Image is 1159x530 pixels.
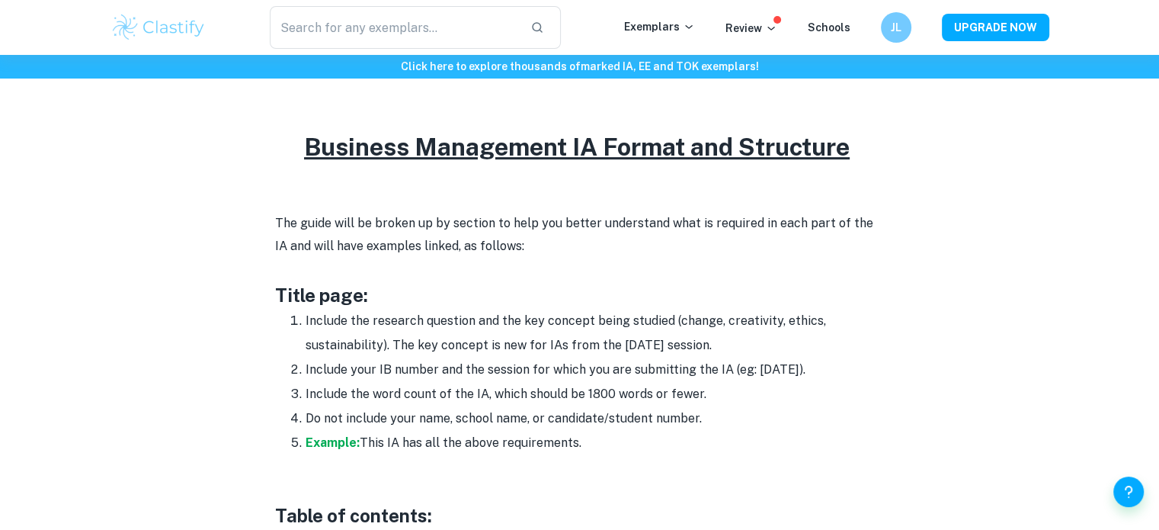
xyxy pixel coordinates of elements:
[306,309,885,358] li: Include the research question and the key concept being studied (change, creativity, ethics, sust...
[887,19,904,36] h6: JL
[881,12,911,43] button: JL
[3,58,1156,75] h6: Click here to explore thousands of marked IA, EE and TOK exemplars !
[275,281,885,309] h3: Title page:
[306,382,885,406] li: Include the word count of the IA, which should be 1800 words or fewer.
[306,431,885,455] li: This IA has all the above requirements.
[304,133,850,161] u: Business Management IA Format and Structure
[275,212,885,259] p: The guide will be broken up by section to help you better understand what is required in each par...
[306,358,885,382] li: Include your IB number and the session for which you are submitting the IA (eg: [DATE]).
[110,12,207,43] img: Clastify logo
[306,406,885,431] li: Do not include your name, school name, or candidate/student number.
[942,14,1049,41] button: UPGRADE NOW
[624,18,695,35] p: Exemplars
[808,21,850,34] a: Schools
[270,6,519,49] input: Search for any exemplars...
[1113,477,1144,507] button: Help and Feedback
[275,502,885,529] h3: Table of contents:
[306,435,360,450] a: Example:
[725,20,777,37] p: Review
